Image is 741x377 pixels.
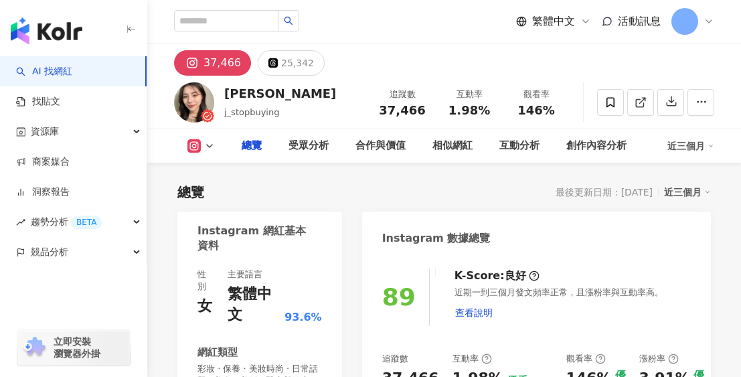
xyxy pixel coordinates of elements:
img: logo [11,17,82,44]
a: 商案媒合 [16,155,70,169]
img: chrome extension [21,337,48,358]
div: 互動率 [444,88,495,101]
div: Instagram 數據總覽 [382,231,491,246]
span: 競品分析 [31,237,68,267]
div: Instagram 網紅基本資料 [197,224,315,254]
span: j_stopbuying [224,107,279,117]
span: 146% [517,104,555,117]
div: 最後更新日期：[DATE] [556,187,653,198]
div: 近三個月 [664,183,711,201]
a: searchAI 找網紅 [16,65,72,78]
div: 相似網紅 [432,138,473,154]
div: 合作與價值 [355,138,406,154]
span: 93.6% [284,310,322,325]
span: 查看說明 [455,307,493,318]
div: 追蹤數 [377,88,428,101]
div: 總覽 [177,183,204,202]
div: 漲粉率 [639,353,679,365]
button: 查看說明 [455,299,493,326]
div: 創作內容分析 [566,138,627,154]
div: 互動分析 [499,138,540,154]
span: 立即安裝 瀏覽器外掛 [54,335,100,360]
div: 追蹤數 [382,353,408,365]
a: chrome extension立即安裝 瀏覽器外掛 [17,329,130,366]
span: 繁體中文 [532,14,575,29]
span: rise [16,218,25,227]
div: 主要語言 [228,269,262,281]
span: 資源庫 [31,117,59,147]
div: BETA [71,216,102,229]
div: 觀看率 [566,353,606,365]
div: 觀看率 [511,88,562,101]
span: 37,466 [379,103,425,117]
div: 網紅類型 [197,346,238,360]
div: [PERSON_NAME] [224,85,336,102]
div: 總覽 [242,138,262,154]
div: 25,342 [281,54,314,72]
div: 互動率 [452,353,492,365]
div: 89 [382,283,416,311]
img: KOL Avatar [174,82,214,123]
div: 37,466 [203,54,241,72]
div: 繁體中文 [228,284,281,325]
div: 近三個月 [667,135,714,157]
div: 良好 [505,269,526,283]
div: 女 [197,296,212,317]
button: 37,466 [174,50,251,76]
a: 找貼文 [16,95,60,108]
button: 25,342 [258,50,325,76]
span: 活動訊息 [618,15,661,27]
div: 受眾分析 [289,138,329,154]
div: 性別 [197,269,214,293]
span: 1.98% [448,104,490,117]
span: 趨勢分析 [31,207,102,237]
div: K-Score : [455,269,540,283]
span: search [284,16,293,25]
div: 近期一到三個月發文頻率正常，且漲粉率與互動率高。 [455,287,691,325]
a: 洞察報告 [16,185,70,199]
